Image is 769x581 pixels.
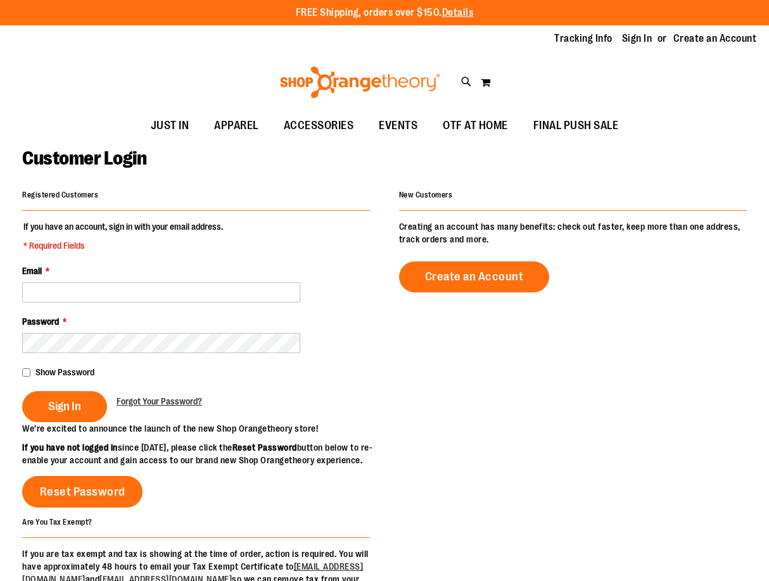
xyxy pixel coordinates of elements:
span: Sign In [48,399,81,413]
span: ACCESSORIES [284,111,354,140]
span: Reset Password [40,485,125,499]
a: Reset Password [22,476,143,508]
a: Create an Account [673,32,757,46]
span: Email [22,266,42,276]
span: EVENTS [379,111,417,140]
p: We’re excited to announce the launch of the new Shop Orangetheory store! [22,422,385,435]
img: Shop Orangetheory [278,66,442,98]
p: Creating an account has many benefits: check out faster, keep more than one address, track orders... [399,220,747,246]
span: Customer Login [22,147,146,169]
span: APPAREL [214,111,258,140]
span: JUST IN [151,111,189,140]
p: since [DATE], please click the button below to re-enable your account and gain access to our bran... [22,441,385,466]
span: Create an Account [425,270,524,284]
p: FREE Shipping, orders over $150. [296,6,474,20]
strong: New Customers [399,191,453,199]
a: Sign In [622,32,652,46]
span: OTF AT HOME [443,111,508,140]
strong: Reset Password [232,442,297,453]
span: * Required Fields [23,239,223,252]
span: Show Password [35,367,94,377]
legend: If you have an account, sign in with your email address. [22,220,224,252]
a: Tracking Info [554,32,613,46]
a: Details [442,7,474,18]
span: Forgot Your Password? [117,396,202,406]
strong: Are You Tax Exempt? [22,517,92,526]
span: Password [22,316,59,327]
a: Forgot Your Password? [117,395,202,408]
a: Create an Account [399,261,550,292]
button: Sign In [22,391,107,422]
strong: If you have not logged in [22,442,118,453]
span: FINAL PUSH SALE [533,111,619,140]
strong: Registered Customers [22,191,98,199]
